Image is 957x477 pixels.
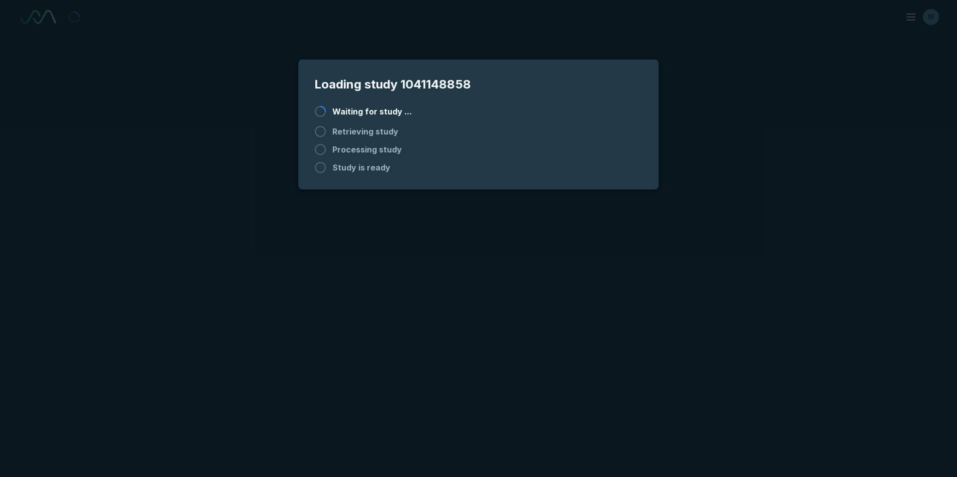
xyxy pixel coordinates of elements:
[298,59,659,189] div: modal
[332,161,390,173] span: Study is ready
[332,105,412,117] span: Waiting for study ...
[332,125,398,137] span: Retrieving study
[314,75,643,93] span: Loading study 1041148858
[332,143,402,155] span: Processing study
